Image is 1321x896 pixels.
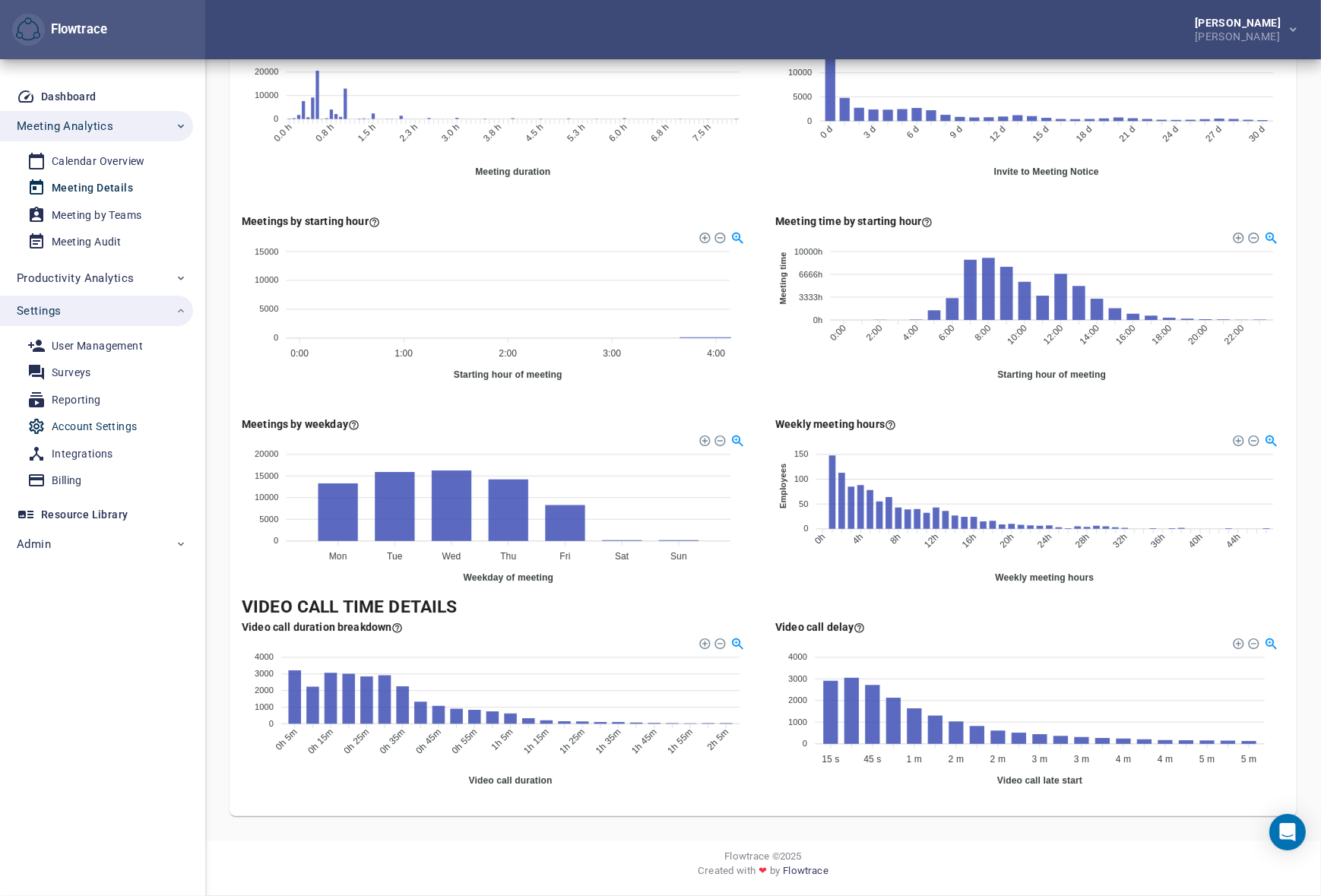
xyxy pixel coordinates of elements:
span: Flowtrace © 2025 [724,849,801,863]
div: [PERSON_NAME] [1195,28,1287,42]
div: Created with [217,863,1309,884]
tspan: 0 [807,116,812,125]
text: Meeting time [778,252,787,305]
tspan: 3000 [788,675,807,684]
tspan: 0 [274,536,278,545]
div: Selection Zoom [730,230,743,242]
text: Meeting duration [475,166,550,177]
div: Zoom In [699,637,709,647]
div: Zoom Out [714,434,724,445]
tspan: 24 d [1161,124,1181,144]
tspan: 2 m [990,754,1006,765]
tspan: 6.8 h [649,122,671,144]
tspan: 5000 [259,514,278,524]
div: Integrations [52,445,113,464]
tspan: 45 s [863,754,881,765]
div: Here you see how many meetings by the duration of it's video call (duration in 5 minute steps). [242,619,403,635]
tspan: 8:00 [973,322,993,343]
div: Here you see how many meetings you organize per weekday (the weekday is timezone specific (Europe... [242,416,360,432]
tspan: 0 [803,739,807,749]
tspan: 5.3 h [565,122,587,144]
tspan: 0h 5m [274,727,299,752]
tspan: 6:00 [936,322,957,343]
tspan: 6666h [799,270,822,279]
tspan: 6.0 h [607,122,629,144]
div: Resource Library [41,505,128,524]
div: Account Settings [52,417,137,436]
tspan: 20h [998,531,1016,549]
button: Flowtrace [12,14,45,46]
tspan: 20000 [255,67,278,76]
div: Zoom Out [1247,231,1258,242]
tspan: 0 d [818,124,835,141]
tspan: 1h 45m [629,727,659,756]
text: Starting hour of meeting [454,369,562,380]
tspan: 14:00 [1078,322,1102,347]
div: Selection Zoom [730,636,743,649]
tspan: 4000 [788,653,807,662]
tspan: 2:00 [499,348,517,359]
tspan: 0h 25m [342,727,372,756]
tspan: 16h [960,531,978,549]
div: Billing [52,471,82,490]
div: Meeting by Teams [52,206,141,225]
tspan: 30 d [1247,124,1267,144]
tspan: 3333h [799,293,822,302]
span: Admin [17,534,51,554]
div: Zoom In [699,434,709,445]
tspan: 8h [888,531,903,546]
tspan: 16:00 [1114,322,1138,347]
div: Meeting Audit [52,233,121,252]
div: Zoom Out [714,231,724,242]
tspan: 3.8 h [481,122,503,144]
tspan: 12:00 [1041,322,1066,347]
tspan: 3000 [255,670,274,679]
tspan: 1h 15m [521,727,551,756]
div: Zoom In [699,231,709,242]
tspan: 36h [1148,531,1167,549]
tspan: 27 d [1203,124,1224,144]
span: by [770,863,780,884]
tspan: 22:00 [1222,322,1247,347]
div: Here you see how many hours of meetings you organize per starting hour (the hour is timezone spec... [775,214,933,229]
tspan: 4h [851,531,866,546]
tspan: Sun [670,551,687,562]
tspan: 4 m [1116,754,1131,765]
tspan: 5000 [259,304,278,313]
tspan: 3 d [861,124,878,141]
button: [PERSON_NAME][PERSON_NAME] [1171,13,1309,46]
tspan: 0h [813,315,823,325]
tspan: 10000h [794,247,823,256]
text: Invite to Meeting Notice [994,166,1099,177]
div: Flowtrace [12,14,107,46]
tspan: Thu [500,551,516,562]
tspan: 1h 55m [665,727,695,756]
div: Reporting [52,391,101,410]
tspan: 10000 [255,492,278,502]
tspan: 50 [799,499,809,508]
div: Flowtrace [45,21,107,39]
tspan: 6 d [904,124,921,141]
div: Calendar Overview [52,152,145,171]
div: Zoom In [1232,434,1243,445]
div: Zoom Out [1247,637,1258,647]
tspan: 7.5 h [691,122,713,144]
img: Flowtrace [16,17,40,42]
tspan: 0h [813,531,828,546]
tspan: 1 m [907,754,922,765]
tspan: 3:00 [603,348,621,359]
div: Meetings by starting hour [242,214,380,229]
tspan: 0h 45m [413,727,443,756]
tspan: 15 s [822,754,839,765]
tspan: 10000 [255,90,278,100]
tspan: 9 d [948,124,965,141]
div: [PERSON_NAME] [1195,17,1287,28]
tspan: 0h 15m [306,727,335,756]
div: User Management [52,337,143,356]
tspan: 15 d [1031,124,1051,144]
tspan: 0h 55m [449,727,479,756]
tspan: 150 [794,450,809,459]
tspan: Fri [559,551,570,562]
tspan: 2.3 h [398,122,420,144]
